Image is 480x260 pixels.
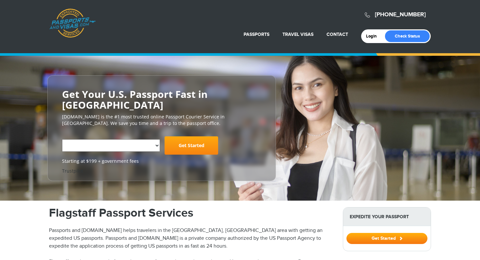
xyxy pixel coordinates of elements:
[62,114,261,127] p: [DOMAIN_NAME] is the #1 most trusted online Passport Courier Service in [GEOGRAPHIC_DATA]. We sav...
[282,32,313,37] a: Travel Visas
[346,236,427,241] a: Get Started
[375,11,426,18] a: [PHONE_NUMBER]
[62,158,261,164] span: Starting at $199 + government fees
[343,207,431,226] strong: Expedite Your Passport
[385,30,430,42] a: Check Status
[49,227,333,250] p: Passports and [DOMAIN_NAME] helps travelers in the [GEOGRAPHIC_DATA], [GEOGRAPHIC_DATA] area with...
[327,32,348,37] a: Contact
[165,136,218,155] a: Get Started
[366,34,381,39] a: Login
[49,8,96,38] a: Passports & [DOMAIN_NAME]
[244,32,269,37] a: Passports
[49,207,333,219] h1: Flagstaff Passport Services
[62,89,261,110] h2: Get Your U.S. Passport Fast in [GEOGRAPHIC_DATA]
[62,168,83,174] a: Trustpilot
[346,233,427,244] button: Get Started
